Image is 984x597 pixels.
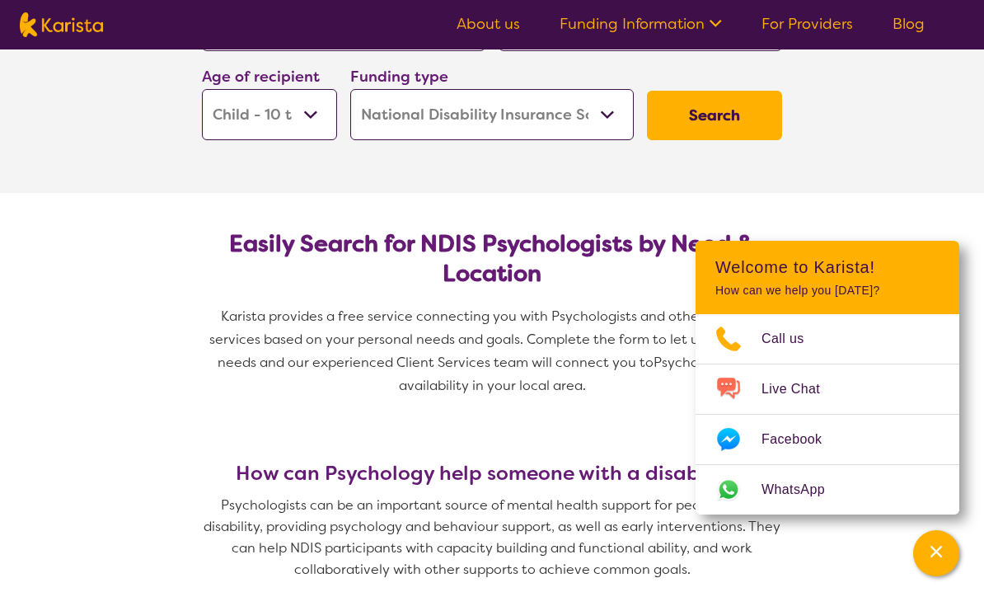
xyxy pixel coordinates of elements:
[761,427,841,452] span: Facebook
[195,462,789,485] h3: How can Psychology help someone with a disability?
[350,67,448,87] label: Funding type
[761,327,824,351] span: Call us
[696,241,959,515] div: Channel Menu
[696,314,959,515] ul: Choose channel
[893,14,925,34] a: Blog
[715,257,939,277] h2: Welcome to Karista!
[202,67,320,87] label: Age of recipient
[215,229,769,289] h2: Easily Search for NDIS Psychologists by Need & Location
[647,91,782,140] button: Search
[913,530,959,576] button: Channel Menu
[761,377,840,402] span: Live Chat
[560,14,722,34] a: Funding Information
[457,14,520,34] a: About us
[715,284,939,298] p: How can we help you [DATE]?
[20,12,103,37] img: Karista logo
[654,354,739,371] span: Psychologists
[761,477,845,502] span: WhatsApp
[209,308,778,371] span: Karista provides a free service connecting you with Psychologists and other disability services b...
[696,465,959,515] a: Web link opens in a new tab.
[761,14,853,34] a: For Providers
[195,495,789,581] p: Psychologists can be an important source of mental health support for people with a disability, p...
